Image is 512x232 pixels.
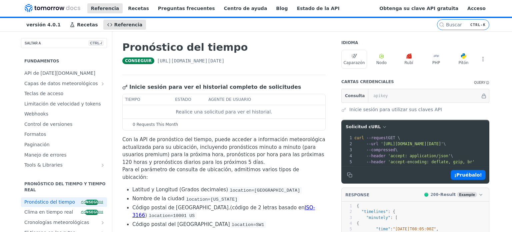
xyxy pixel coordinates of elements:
font: Latitud y Longitud (Grados decimales) [132,187,228,193]
input: apikey [370,89,480,102]
font: Pronóstico del tiempo y tiempo real [24,182,106,192]
font: Realice una solicitud para ver el historial. [176,109,272,114]
span: "[DATE]T08:05:00Z" [393,227,436,231]
a: Centro de ayuda [220,3,271,13]
a: Blog [272,3,291,13]
a: Manejo de errores [21,150,107,160]
button: Copiar al portapapeles [345,170,354,180]
div: QueryInformation [474,80,489,85]
font: tiempo [125,97,140,102]
font: Preguntas frecuentes [158,6,215,11]
svg: Más puntos suspensivos [480,56,486,62]
div: 5 [342,159,353,165]
span: { [357,221,359,226]
a: Teclas de acceso [21,89,107,99]
span: location=SW1 [232,222,264,227]
i: Information [486,81,489,84]
font: [URL][DOMAIN_NAME][DATE] [157,58,224,63]
a: API de [DATE][DOMAIN_NAME] [21,68,107,78]
span: 0 Requests This Month [133,122,178,128]
span: curl [354,136,364,140]
span: location=[GEOGRAPHIC_DATA] [230,188,300,193]
a: Preguntas frecuentes [154,3,219,13]
input: CTRL-K [446,22,504,27]
font: Pronóstico del tiempo [122,41,248,53]
font: Solicitud cURL [346,124,381,129]
span: : , [357,227,439,231]
font: agente de usuario [208,97,251,102]
font: SALTAR A [25,41,41,45]
font: Referencia [114,22,143,27]
button: Pitón [451,50,476,69]
font: PHP [432,60,440,65]
span: location=10001 US [149,213,195,218]
a: Referencia [103,20,146,30]
font: Rubí [404,60,413,65]
a: Recetas [66,20,102,30]
button: Show subpages for Tools & Libraries [100,163,105,168]
button: Mostrar subpáginas para capas de datos meteorológicos [100,81,105,86]
a: Formatos [21,130,107,140]
a: Pronóstico del tiempoconseguir [21,197,107,207]
font: conseguir [81,210,103,214]
font: Webhooks [24,111,48,117]
font: conseguir [125,58,152,63]
font: Código postal del [GEOGRAPHIC_DATA] [132,221,230,227]
font: Recetas [128,6,149,11]
div: Query [474,80,485,85]
font: Cartas credenciales [341,79,394,84]
span: CTRL-/ [89,40,103,46]
div: 4 [342,221,352,226]
a: Tools & LibrariesShow subpages for Tools & Libraries [21,160,107,170]
a: Webhooks [21,109,107,119]
font: Referencia [91,6,119,11]
button: Solicitud cURL [343,124,388,130]
font: versión 4.0.1 [26,22,61,27]
svg: Buscar [439,22,444,27]
span: \ [354,154,453,158]
a: Obtenga su clave API gratuita [376,3,462,13]
font: conseguir [81,200,103,204]
button: Rubí [396,50,422,69]
font: Con la API de pronóstico del tiempo, puede acceder a información meteorológica actualizada para s... [122,137,325,165]
font: Centro de ayuda [224,6,267,11]
font: Pitón [459,60,469,65]
font: Paginación [24,142,50,147]
font: (código de 2 letras basado en [230,205,304,211]
a: Control de versiones [21,120,107,130]
font: Limitación de velocidad y tokens [24,101,101,106]
span: --request [366,136,388,140]
span: Example [457,192,477,197]
div: 2 [342,141,353,147]
font: ) [145,212,147,218]
button: PHP [423,50,449,69]
span: 200 [431,192,438,197]
span: Tools & Libraries [24,162,98,169]
font: Nombre de la ciudad [132,196,184,202]
button: ¡Pruébalo! [451,170,486,180]
div: 3 [342,215,352,221]
button: SALTAR ACTRL-/ [21,38,107,48]
nav: Navegación principal [16,18,437,31]
span: --compressed [366,148,395,152]
font: Teclas de acceso [24,91,63,96]
a: Acceso [464,3,489,13]
font: Recetas [77,22,98,27]
div: 5 [342,226,352,232]
button: 200200-ResultExample [421,191,486,198]
font: ¡Pruébalo! [454,172,482,178]
font: Nodo [376,60,387,65]
font: Estado de la API [297,6,339,11]
font: Cronologías meteorológicas [24,220,89,225]
font: Blog [276,6,288,11]
span: https://api.tomorrow.io/v4/weather/forecast [157,57,224,64]
a: Recetas [124,3,153,13]
span: location=[US_STATE] [186,197,238,202]
a: Estado de la API [293,3,343,13]
img: Documentación de la API meteorológica de Tomorrow.io [25,4,80,12]
span: --url [366,142,378,146]
a: Limitación de velocidad y tokens [21,99,107,109]
button: Consulta [342,89,368,102]
font: Control de versiones [24,122,72,127]
kbd: CTRL-K [469,21,487,28]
